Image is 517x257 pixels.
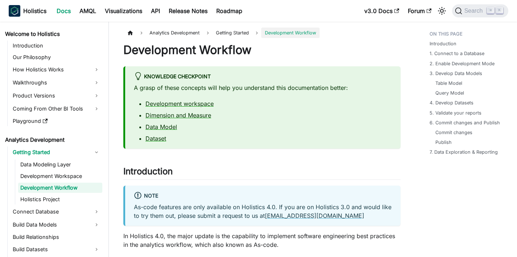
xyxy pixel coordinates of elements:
a: 6. Commit changes and Publish [430,119,500,126]
p: A grasp of these concepts will help you understand this documentation better: [134,83,392,92]
div: Note [134,191,392,201]
div: Knowledge Checkpoint [134,72,392,82]
button: Search (Command+K) [452,4,508,17]
span: Search [462,8,487,14]
a: AMQL [75,5,100,17]
a: Docs [52,5,75,17]
a: How Holistics Works [11,64,102,75]
button: Switch between dark and light mode (currently light mode) [436,5,448,17]
a: Product Versions [11,90,102,101]
a: Development Workspace [18,171,102,181]
span: Getting Started [212,28,253,38]
a: Getting Started [11,146,102,158]
h1: Development Workflow [123,43,401,57]
a: Publish [435,139,452,146]
a: Dataset [145,135,166,142]
a: 3. Develop Data Models [430,70,482,77]
a: Forum [403,5,436,17]
kbd: ⌘ [487,7,494,14]
p: As-code features are only available on Holistics 4.0. If you are on Holistics 3.0 and would like ... [134,203,392,220]
a: Home page [123,28,137,38]
a: Connect Database [11,206,102,217]
b: Holistics [23,7,46,15]
a: Build Relationships [11,232,102,242]
a: 1. Connect to a Database [430,50,484,57]
a: Commit changes [435,129,472,136]
a: Welcome to Holistics [3,29,102,39]
a: Release Notes [164,5,212,17]
span: Development Workflow [261,28,320,38]
a: Dimension and Measure [145,112,211,119]
a: Data Modeling Layer [18,159,102,170]
a: Playground [11,116,102,126]
nav: Breadcrumbs [123,28,401,38]
a: Development workspace [145,100,214,107]
a: API [147,5,164,17]
a: 7. Data Exploration & Reporting [430,149,498,156]
a: 2. Enable Development Mode [430,60,495,67]
a: Coming From Other BI Tools [11,103,102,115]
a: Our Philosophy [11,52,102,62]
img: Holistics [9,5,20,17]
h2: Introduction [123,166,401,180]
p: In Holistics 4.0, the major update is the capability to implement software engineering best pract... [123,232,401,249]
a: 5. Validate your reports [430,109,481,116]
a: Roadmap [212,5,247,17]
a: HolisticsHolistics [9,5,46,17]
a: v3.0 Docs [360,5,403,17]
a: Analytics Development [3,135,102,145]
a: Query Model [435,90,464,96]
a: Holistics Project [18,194,102,204]
a: Build Data Models [11,219,102,231]
a: 4. Develop Datasets [430,99,473,106]
a: Walkthroughs [11,77,102,88]
a: [EMAIL_ADDRESS][DOMAIN_NAME] [265,212,364,219]
a: Table Model [435,80,462,87]
a: Introduction [11,41,102,51]
a: Development Workflow [18,183,102,193]
span: Analytics Development [146,28,203,38]
a: Data Model [145,123,177,130]
a: Introduction [430,40,456,47]
kbd: K [496,7,503,14]
a: Visualizations [100,5,147,17]
a: Build Datasets [11,244,102,255]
